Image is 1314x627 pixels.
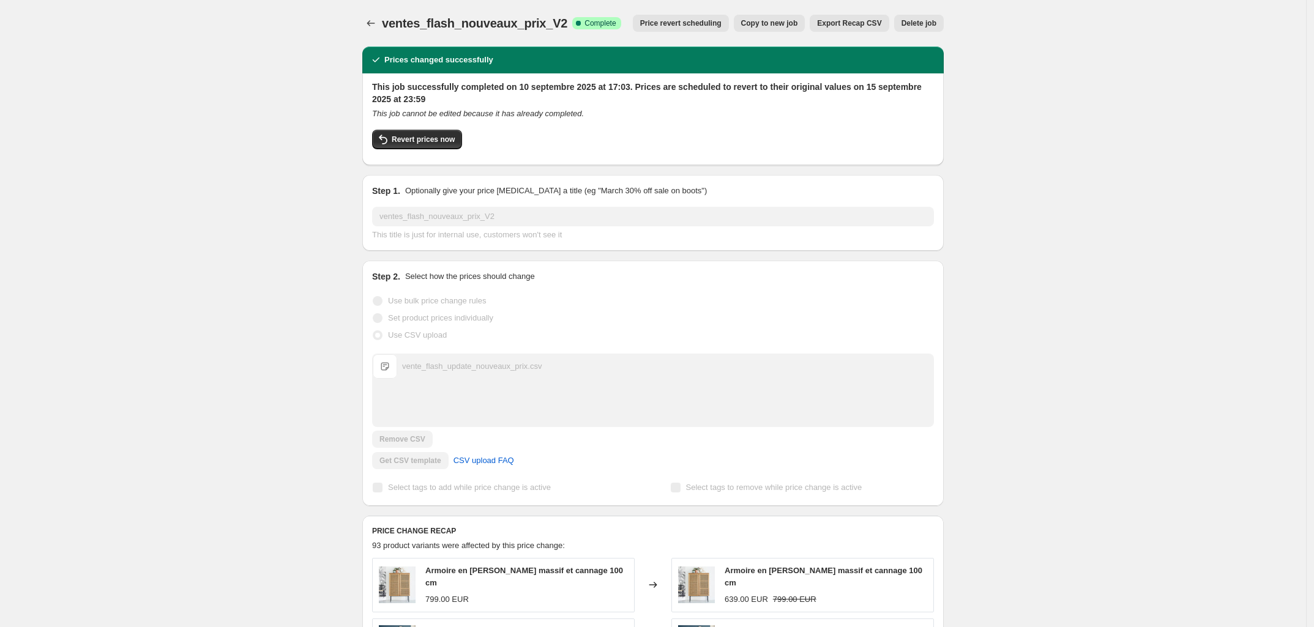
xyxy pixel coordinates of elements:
[894,15,944,32] button: Delete job
[725,593,768,606] div: 639.00 EUR
[388,330,447,339] span: Use CSV upload
[633,15,729,32] button: Price revert scheduling
[362,15,379,32] button: Price change jobs
[678,566,715,603] img: 1202-armoire_en_mindi_massif_et_cannage_100_cm-01_80x.jpg
[402,360,542,373] div: vente_flash_update_nouveaux_prix.csv
[773,593,816,606] strike: 799.00 EUR
[584,18,616,28] span: Complete
[725,566,922,587] span: Armoire en [PERSON_NAME] massif et cannage 100 cm
[810,15,889,32] button: Export Recap CSV
[388,483,551,492] span: Select tags to add while price change is active
[372,130,462,149] button: Revert prices now
[388,296,486,305] span: Use bulk price change rules
[379,566,416,603] img: 1202-armoire_en_mindi_massif_et_cannage_100_cm-01_80x.jpg
[454,454,514,467] span: CSV upload FAQ
[640,18,722,28] span: Price revert scheduling
[405,270,535,283] p: Select how the prices should change
[388,313,493,322] span: Set product prices individually
[372,541,565,550] span: 93 product variants were affected by this price change:
[817,18,881,28] span: Export Recap CSV
[686,483,862,492] span: Select tags to remove while price change is active
[372,526,934,536] h6: PRICE CHANGE RECAP
[372,270,400,283] h2: Step 2.
[372,185,400,197] h2: Step 1.
[372,207,934,226] input: 30% off holiday sale
[741,18,798,28] span: Copy to new job
[446,451,521,470] a: CSV upload FAQ
[392,135,455,144] span: Revert prices now
[425,566,623,587] span: Armoire en [PERSON_NAME] massif et cannage 100 cm
[372,81,934,105] h2: This job successfully completed on 10 septembre 2025 at 17:03. Prices are scheduled to revert to ...
[372,230,562,239] span: This title is just for internal use, customers won't see it
[405,185,707,197] p: Optionally give your price [MEDICAL_DATA] a title (eg "March 30% off sale on boots")
[384,54,493,66] h2: Prices changed successfully
[372,109,584,118] i: This job cannot be edited because it has already completed.
[734,15,805,32] button: Copy to new job
[902,18,936,28] span: Delete job
[425,593,469,606] div: 799.00 EUR
[382,17,567,30] span: ventes_flash_nouveaux_prix_V2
